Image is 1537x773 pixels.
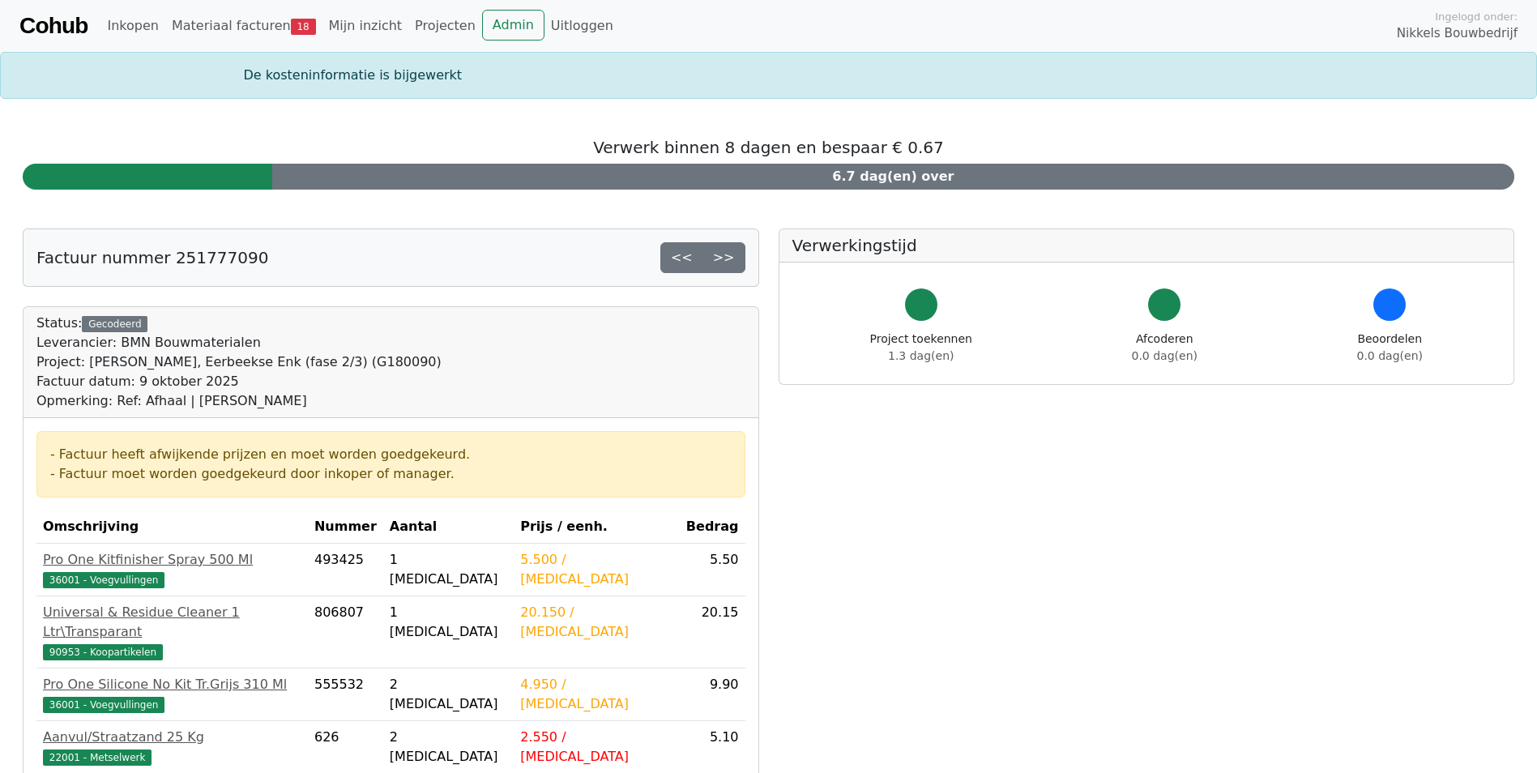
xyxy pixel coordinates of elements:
[390,550,507,589] div: 1 [MEDICAL_DATA]
[680,596,745,668] td: 20.15
[482,10,544,41] a: Admin
[291,19,316,35] span: 18
[702,242,745,273] a: >>
[36,333,442,352] div: Leverancier: BMN Bouwmaterialen
[888,349,954,362] span: 1.3 dag(en)
[43,675,301,694] div: Pro One Silicone No Kit Tr.Grijs 310 Ml
[1132,349,1198,362] span: 0.0 dag(en)
[308,510,383,544] th: Nummer
[680,544,745,596] td: 5.50
[660,242,703,273] a: <<
[23,138,1514,157] h5: Verwerk binnen 8 dagen en bespaar € 0.67
[234,66,1304,85] div: De kosteninformatie is bijgewerkt
[308,544,383,596] td: 493425
[1357,349,1423,362] span: 0.0 dag(en)
[43,697,164,713] span: 36001 - Voegvullingen
[43,603,301,661] a: Universal & Residue Cleaner 1 Ltr\Transparant90953 - Koopartikelen
[1357,331,1423,365] div: Beoordelen
[390,728,507,767] div: 2 [MEDICAL_DATA]
[514,510,680,544] th: Prijs / eenh.
[36,372,442,391] div: Factuur datum: 9 oktober 2025
[1397,24,1518,43] span: Nikkels Bouwbedrijf
[50,464,732,484] div: - Factuur moet worden goedgekeurd door inkoper of manager.
[43,644,163,660] span: 90953 - Koopartikelen
[43,728,301,767] a: Aanvul/Straatzand 25 Kg22001 - Metselwerk
[43,550,301,589] a: Pro One Kitfinisher Spray 500 Ml36001 - Voegvullingen
[1435,9,1518,24] span: Ingelogd onder:
[36,314,442,411] div: Status:
[520,675,673,714] div: 4.950 / [MEDICAL_DATA]
[792,236,1501,255] h5: Verwerkingstijd
[390,603,507,642] div: 1 [MEDICAL_DATA]
[50,445,732,464] div: - Factuur heeft afwijkende prijzen en moet worden goedgekeurd.
[544,10,620,42] a: Uitloggen
[19,6,88,45] a: Cohub
[43,603,301,642] div: Universal & Residue Cleaner 1 Ltr\Transparant
[82,316,147,332] div: Gecodeerd
[43,550,301,570] div: Pro One Kitfinisher Spray 500 Ml
[408,10,482,42] a: Projecten
[36,391,442,411] div: Opmerking: Ref: Afhaal | [PERSON_NAME]
[43,750,152,766] span: 22001 - Metselwerk
[520,550,673,589] div: 5.500 / [MEDICAL_DATA]
[383,510,514,544] th: Aantal
[100,10,164,42] a: Inkopen
[43,572,164,588] span: 36001 - Voegvullingen
[272,164,1514,190] div: 6.7 dag(en) over
[680,668,745,721] td: 9.90
[308,596,383,668] td: 806807
[520,728,673,767] div: 2.550 / [MEDICAL_DATA]
[43,728,301,747] div: Aanvul/Straatzand 25 Kg
[165,10,322,42] a: Materiaal facturen18
[322,10,409,42] a: Mijn inzicht
[308,668,383,721] td: 555532
[36,352,442,372] div: Project: [PERSON_NAME], Eerbeekse Enk (fase 2/3) (G180090)
[36,510,308,544] th: Omschrijving
[680,510,745,544] th: Bedrag
[390,675,507,714] div: 2 [MEDICAL_DATA]
[43,675,301,714] a: Pro One Silicone No Kit Tr.Grijs 310 Ml36001 - Voegvullingen
[36,248,268,267] h5: Factuur nummer 251777090
[1132,331,1198,365] div: Afcoderen
[520,603,673,642] div: 20.150 / [MEDICAL_DATA]
[870,331,972,365] div: Project toekennen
